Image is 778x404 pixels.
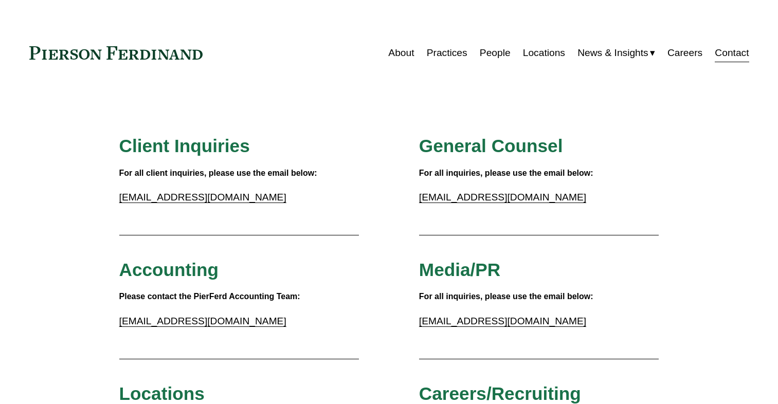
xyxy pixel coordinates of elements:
[419,136,563,156] span: General Counsel
[119,136,250,156] span: Client Inquiries
[419,383,581,403] span: Careers/Recruiting
[715,43,749,63] a: Contact
[577,44,648,62] span: News & Insights
[419,316,586,326] a: [EMAIL_ADDRESS][DOMAIN_NAME]
[119,260,219,280] span: Accounting
[119,316,286,326] a: [EMAIL_ADDRESS][DOMAIN_NAME]
[667,43,702,63] a: Careers
[480,43,511,63] a: People
[419,260,500,280] span: Media/PR
[119,192,286,203] a: [EMAIL_ADDRESS][DOMAIN_NAME]
[419,292,593,301] strong: For all inquiries, please use the email below:
[419,192,586,203] a: [EMAIL_ADDRESS][DOMAIN_NAME]
[119,169,317,177] strong: For all client inquiries, please use the email below:
[577,43,655,63] a: folder dropdown
[119,292,300,301] strong: Please contact the PierFerd Accounting Team:
[523,43,565,63] a: Locations
[419,169,593,177] strong: For all inquiries, please use the email below:
[388,43,414,63] a: About
[427,43,467,63] a: Practices
[119,383,205,403] span: Locations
